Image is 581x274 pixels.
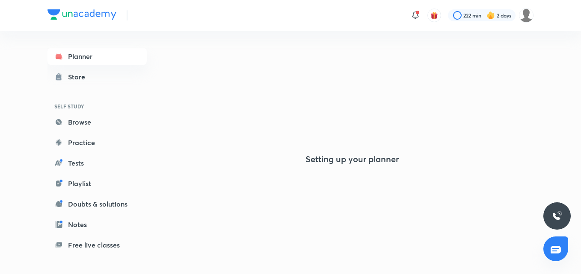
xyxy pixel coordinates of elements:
[47,9,116,22] a: Company Logo
[47,68,147,85] a: Store
[47,134,147,151] a: Practice
[47,216,147,233] a: Notes
[68,72,90,82] div: Store
[47,154,147,172] a: Tests
[427,9,441,22] button: avatar
[47,195,147,213] a: Doubts & solutions
[486,11,495,20] img: streak
[47,9,116,20] img: Company Logo
[47,114,147,131] a: Browse
[519,8,534,23] img: Deepika Verma
[430,12,438,19] img: avatar
[47,236,147,254] a: Free live classes
[47,48,147,65] a: Planner
[47,175,147,192] a: Playlist
[552,211,562,221] img: ttu
[305,154,399,164] h4: Setting up your planner
[47,99,147,114] h6: SELF STUDY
